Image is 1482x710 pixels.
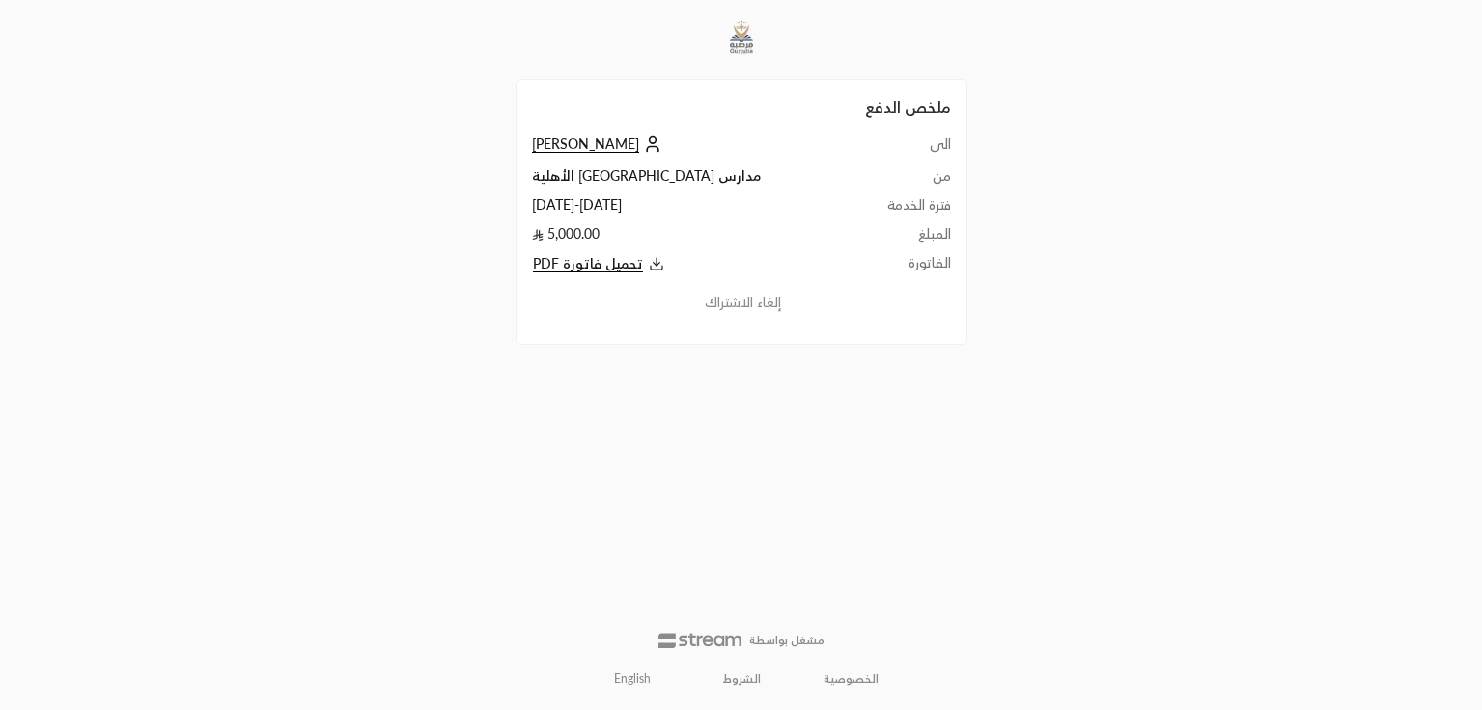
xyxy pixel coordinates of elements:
[532,96,951,119] h2: ملخص الدفع
[859,195,951,224] td: فترة الخدمة
[824,671,879,687] a: الخصوصية
[859,224,951,253] td: المبلغ
[532,292,951,313] button: إلغاء الاشتراك
[859,253,951,275] td: الفاتورة
[532,224,859,253] td: 5,000.00
[859,134,951,166] td: الى
[532,135,639,153] span: [PERSON_NAME]
[532,135,666,152] a: [PERSON_NAME]
[603,664,661,695] a: English
[723,671,761,687] a: الشروط
[532,195,859,224] td: [DATE] - [DATE]
[533,255,643,272] span: تحميل فاتورة PDF
[715,12,768,64] img: Company Logo
[749,633,825,648] p: مشغل بواسطة
[859,166,951,195] td: من
[532,253,859,275] button: تحميل فاتورة PDF
[532,166,859,195] td: مدارس [GEOGRAPHIC_DATA] الأهلية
